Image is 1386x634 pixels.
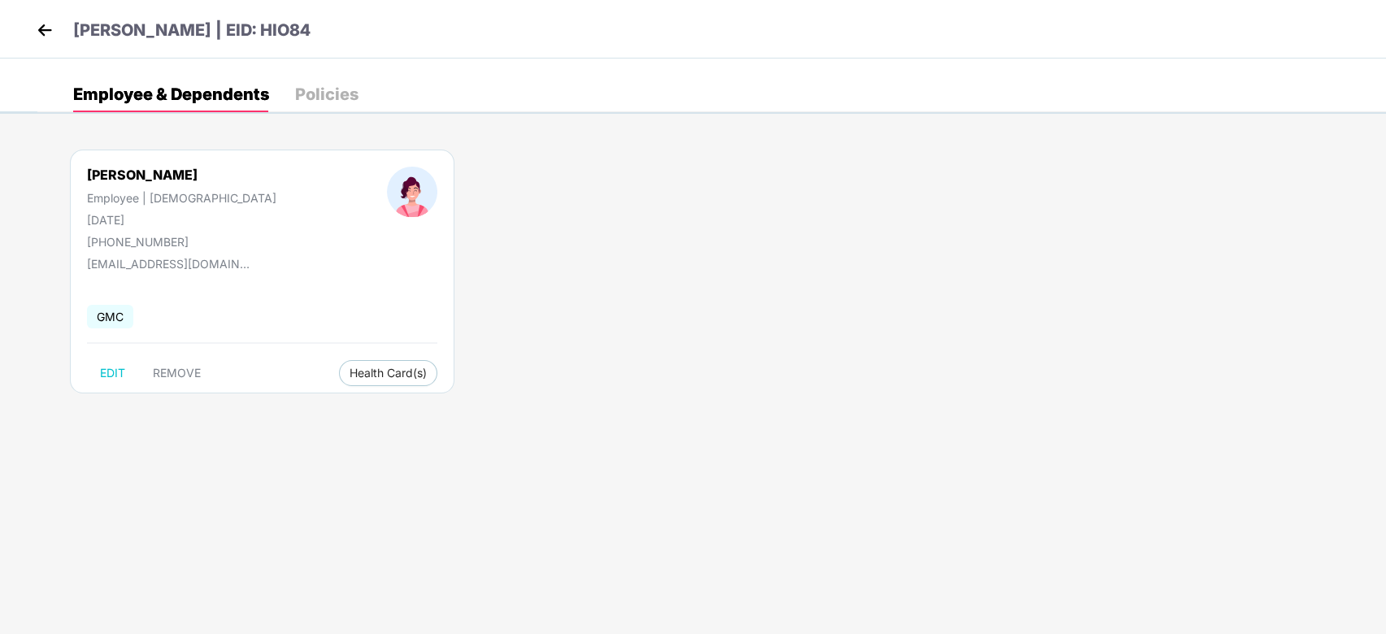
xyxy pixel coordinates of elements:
[153,367,201,380] span: REMOVE
[87,305,133,328] span: GMC
[33,18,57,42] img: back
[87,167,276,183] div: [PERSON_NAME]
[295,86,358,102] div: Policies
[387,167,437,217] img: profileImage
[87,360,138,386] button: EDIT
[140,360,214,386] button: REMOVE
[73,18,311,43] p: [PERSON_NAME] | EID: HIO84
[100,367,125,380] span: EDIT
[87,235,276,249] div: [PHONE_NUMBER]
[73,86,269,102] div: Employee & Dependents
[87,191,276,205] div: Employee | [DEMOGRAPHIC_DATA]
[350,369,427,377] span: Health Card(s)
[87,213,276,227] div: [DATE]
[87,257,250,271] div: [EMAIL_ADDRESS][DOMAIN_NAME]
[339,360,437,386] button: Health Card(s)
